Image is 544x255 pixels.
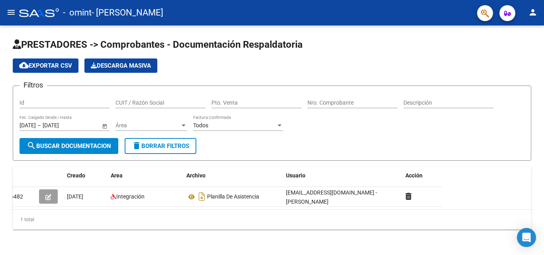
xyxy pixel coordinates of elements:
[20,80,47,91] h3: Filtros
[4,167,36,184] datatable-header-cell: Id
[84,58,157,73] button: Descarga Masiva
[111,172,123,179] span: Area
[402,167,442,184] datatable-header-cell: Acción
[186,172,205,179] span: Archivo
[100,122,109,130] button: Open calendar
[193,122,208,128] span: Todos
[64,167,108,184] datatable-header-cell: Creado
[43,122,82,129] input: Fecha fin
[286,189,377,205] span: [EMAIL_ADDRESS][DOMAIN_NAME] - [PERSON_NAME]
[7,193,23,200] span: 26482
[13,210,531,230] div: 1 total
[84,58,157,73] app-download-masive: Descarga masiva de comprobantes (adjuntos)
[108,167,183,184] datatable-header-cell: Area
[67,172,85,179] span: Creado
[116,193,145,200] span: Integración
[37,122,41,129] span: –
[283,167,402,184] datatable-header-cell: Usuario
[528,8,538,17] mat-icon: person
[20,138,118,154] button: Buscar Documentacion
[132,142,189,150] span: Borrar Filtros
[67,193,83,200] span: [DATE]
[91,62,151,69] span: Descarga Masiva
[197,190,207,203] i: Descargar documento
[27,141,36,150] mat-icon: search
[286,172,305,179] span: Usuario
[19,60,29,70] mat-icon: cloud_download
[517,228,536,247] div: Open Intercom Messenger
[183,167,283,184] datatable-header-cell: Archivo
[132,141,141,150] mat-icon: delete
[13,58,78,73] button: Exportar CSV
[13,39,303,50] span: PRESTADORES -> Comprobantes - Documentación Respaldatoria
[405,172,423,179] span: Acción
[125,138,196,154] button: Borrar Filtros
[115,122,180,129] span: Área
[20,122,36,129] input: Fecha inicio
[92,4,163,21] span: - [PERSON_NAME]
[19,62,72,69] span: Exportar CSV
[207,194,259,200] span: Planilla De Asistencia
[6,8,16,17] mat-icon: menu
[63,4,92,21] span: - omint
[27,142,111,150] span: Buscar Documentacion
